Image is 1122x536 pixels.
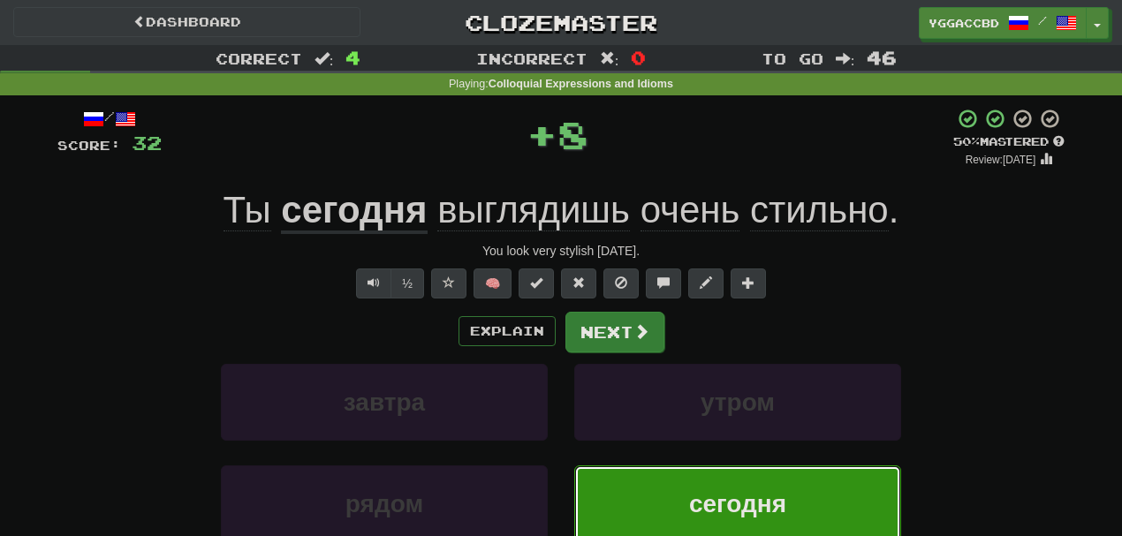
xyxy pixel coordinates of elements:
[57,138,121,153] span: Score:
[688,268,724,298] button: Edit sentence (alt+d)
[953,134,980,148] span: 50 %
[474,268,512,298] button: 🧠
[561,268,596,298] button: Reset to 0% Mastered (alt+r)
[689,490,786,517] span: сегодня
[57,108,162,130] div: /
[867,47,897,68] span: 46
[13,7,360,37] a: Dashboard
[57,242,1065,260] div: You look very stylish [DATE].
[345,490,423,517] span: рядом
[216,49,302,67] span: Correct
[431,268,466,298] button: Favorite sentence (alt+f)
[631,47,646,68] span: 0
[646,268,681,298] button: Discuss sentence (alt+u)
[762,49,823,67] span: To go
[353,268,424,298] div: Text-to-speech controls
[344,389,425,416] span: завтра
[731,268,766,298] button: Add to collection (alt+a)
[836,51,855,66] span: :
[929,15,999,31] span: yggaccBD
[519,268,554,298] button: Set this sentence to 100% Mastered (alt+m)
[476,49,588,67] span: Incorrect
[390,268,424,298] button: ½
[345,47,360,68] span: 4
[527,108,557,161] span: +
[919,7,1087,39] a: yggaccBD /
[132,132,162,154] span: 32
[281,189,427,234] u: сегодня
[437,189,630,231] span: выглядишь
[750,189,889,231] span: стильно
[387,7,734,38] a: Clozemaster
[356,268,391,298] button: Play sentence audio (ctl+space)
[603,268,639,298] button: Ignore sentence (alt+i)
[557,112,588,156] span: 8
[574,364,901,441] button: утром
[966,154,1036,166] small: Review: [DATE]
[953,134,1065,150] div: Mastered
[224,189,271,231] span: Ты
[459,316,556,346] button: Explain
[1038,14,1047,26] span: /
[428,189,899,230] span: .
[600,51,619,66] span: :
[701,389,775,416] span: утром
[489,78,673,90] strong: Colloquial Expressions and Idioms
[565,312,664,352] button: Next
[221,364,548,441] button: завтра
[641,189,740,231] span: очень
[315,51,334,66] span: :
